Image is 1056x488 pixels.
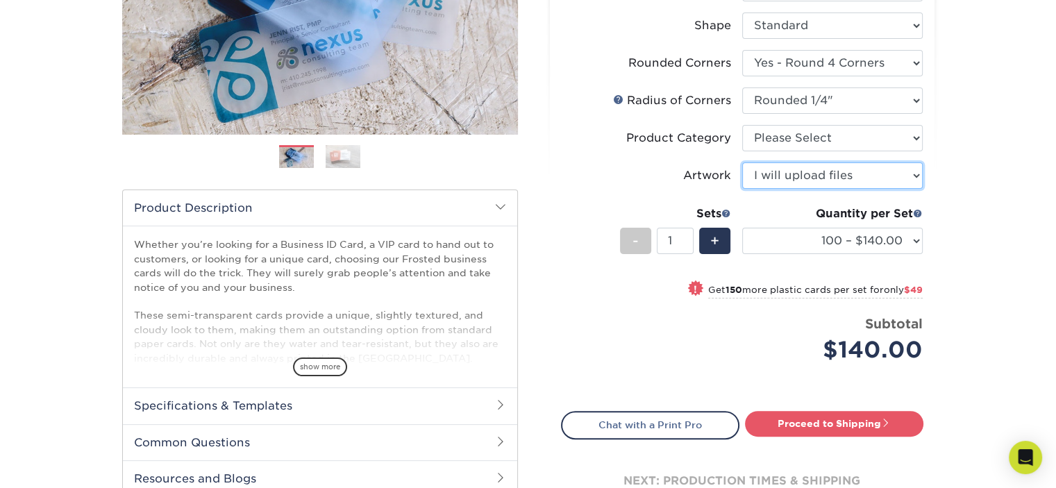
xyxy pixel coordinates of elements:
a: Chat with a Print Pro [561,411,739,439]
span: show more [293,357,347,376]
div: $140.00 [753,333,923,367]
h2: Product Description [123,190,517,226]
div: Open Intercom Messenger [1009,441,1042,474]
div: Quantity per Set [742,205,923,222]
img: Plastic Cards 01 [279,146,314,169]
h2: Specifications & Templates [123,387,517,423]
span: - [632,230,639,251]
a: Proceed to Shipping [745,411,923,436]
span: $49 [904,285,923,295]
div: Sets [620,205,731,222]
span: + [710,230,719,251]
div: Radius of Corners [613,92,731,109]
h2: Common Questions [123,424,517,460]
div: Product Category [626,130,731,146]
span: only [884,285,923,295]
strong: 150 [726,285,742,295]
img: Plastic Cards 02 [326,145,360,169]
div: Shape [694,17,731,34]
span: ! [694,282,697,296]
div: Rounded Corners [628,55,731,71]
strong: Subtotal [865,316,923,331]
small: Get more plastic cards per set for [708,285,923,298]
div: Artwork [683,167,731,184]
